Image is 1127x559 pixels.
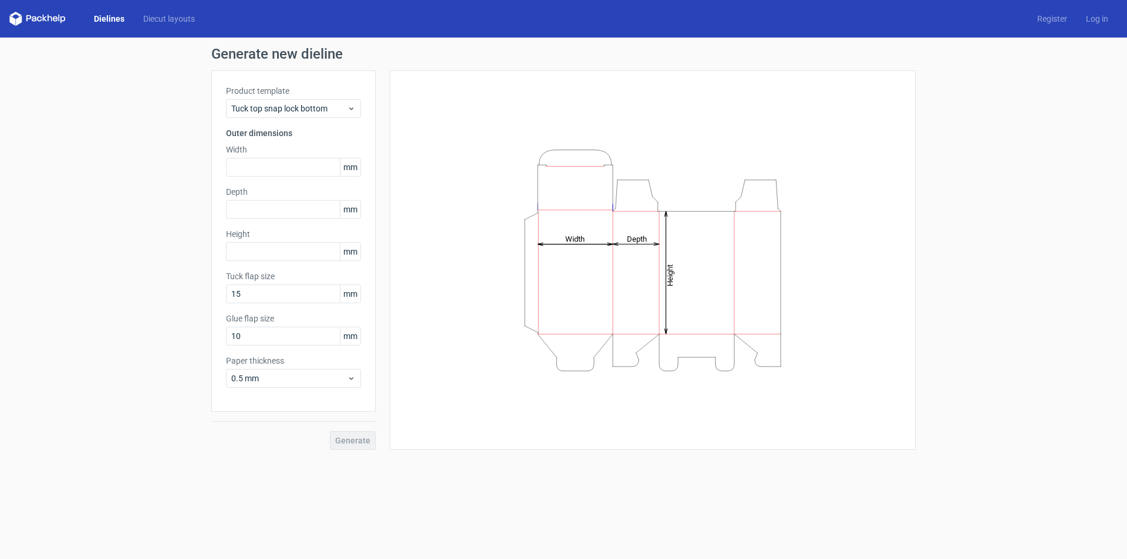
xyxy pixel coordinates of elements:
span: mm [340,285,360,303]
a: Diecut layouts [134,13,204,25]
label: Product template [226,85,361,97]
span: mm [340,327,360,345]
label: Height [226,228,361,240]
h3: Outer dimensions [226,127,361,139]
tspan: Height [666,264,674,286]
span: 0.5 mm [231,372,347,384]
label: Depth [226,186,361,198]
h1: Generate new dieline [211,47,916,61]
span: mm [340,201,360,218]
label: Glue flap size [226,313,361,324]
span: mm [340,243,360,260]
label: Paper thickness [226,355,361,367]
span: Tuck top snap lock bottom [231,103,347,114]
a: Register [1028,13,1077,25]
span: mm [340,158,360,176]
tspan: Width [565,234,585,243]
label: Width [226,144,361,155]
label: Tuck flap size [226,270,361,282]
a: Dielines [85,13,134,25]
a: Log in [1077,13,1118,25]
tspan: Depth [627,234,647,243]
